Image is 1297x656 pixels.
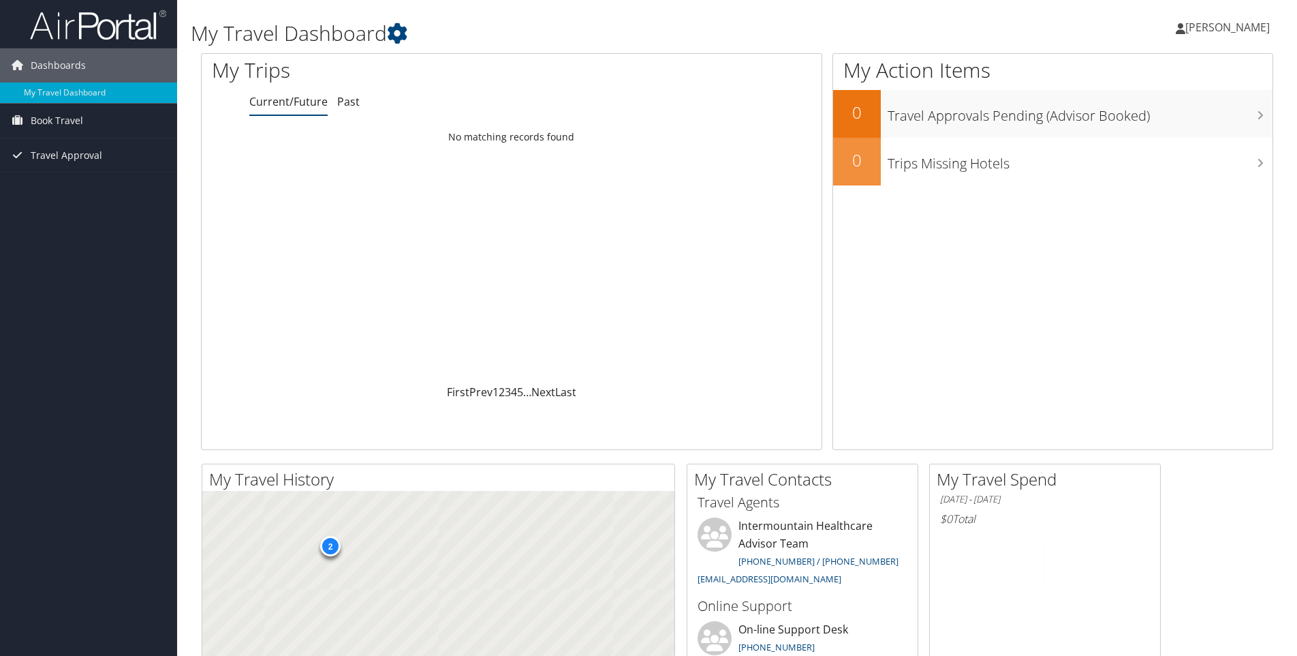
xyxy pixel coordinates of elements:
[738,641,815,653] a: [PHONE_NUMBER]
[511,385,517,400] a: 4
[1185,20,1270,35] span: [PERSON_NAME]
[888,100,1272,125] h3: Travel Approvals Pending (Advisor Booked)
[531,385,555,400] a: Next
[694,468,918,491] h2: My Travel Contacts
[320,536,341,556] div: 2
[937,468,1160,491] h2: My Travel Spend
[833,56,1272,85] h1: My Action Items
[940,493,1150,506] h6: [DATE] - [DATE]
[888,147,1272,173] h3: Trips Missing Hotels
[31,138,102,173] span: Travel Approval
[337,94,360,109] a: Past
[833,90,1272,138] a: 0Travel Approvals Pending (Advisor Booked)
[698,493,907,512] h3: Travel Agents
[469,385,493,400] a: Prev
[447,385,469,400] a: First
[249,94,328,109] a: Current/Future
[833,138,1272,185] a: 0Trips Missing Hotels
[202,125,822,149] td: No matching records found
[191,19,919,48] h1: My Travel Dashboard
[691,518,914,591] li: Intermountain Healthcare Advisor Team
[523,385,531,400] span: …
[940,511,952,526] span: $0
[30,9,166,41] img: airportal-logo.png
[555,385,576,400] a: Last
[31,104,83,138] span: Book Travel
[698,573,841,585] a: [EMAIL_ADDRESS][DOMAIN_NAME]
[505,385,511,400] a: 3
[698,597,907,616] h3: Online Support
[209,468,674,491] h2: My Travel History
[738,555,898,567] a: [PHONE_NUMBER] / [PHONE_NUMBER]
[499,385,505,400] a: 2
[1176,7,1283,48] a: [PERSON_NAME]
[833,101,881,124] h2: 0
[493,385,499,400] a: 1
[31,48,86,83] span: Dashboards
[517,385,523,400] a: 5
[940,511,1150,526] h6: Total
[212,56,553,85] h1: My Trips
[833,149,881,172] h2: 0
